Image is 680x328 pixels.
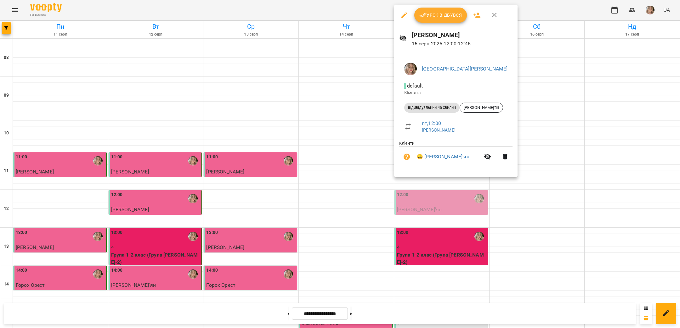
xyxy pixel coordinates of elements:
[422,66,507,72] a: [GEOGRAPHIC_DATA][PERSON_NAME]
[404,63,417,75] img: 96e0e92443e67f284b11d2ea48a6c5b1.jpg
[412,30,513,40] h6: [PERSON_NAME]
[419,11,462,19] span: Урок відбувся
[414,8,467,23] button: Урок відбувся
[404,105,460,110] span: індивідуальний 45 хвилин
[460,103,503,113] div: [PERSON_NAME]'ян
[412,40,513,48] p: 15 серп 2025 12:00 - 12:45
[422,120,441,126] a: пт , 12:00
[404,90,507,96] p: Кімната
[399,149,414,164] button: Візит ще не сплачено. Додати оплату?
[422,127,456,133] a: [PERSON_NAME]
[417,153,469,161] a: 😀 [PERSON_NAME]'ян
[399,140,513,169] ul: Клієнти
[460,105,503,110] span: [PERSON_NAME]'ян
[404,83,424,89] span: - default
